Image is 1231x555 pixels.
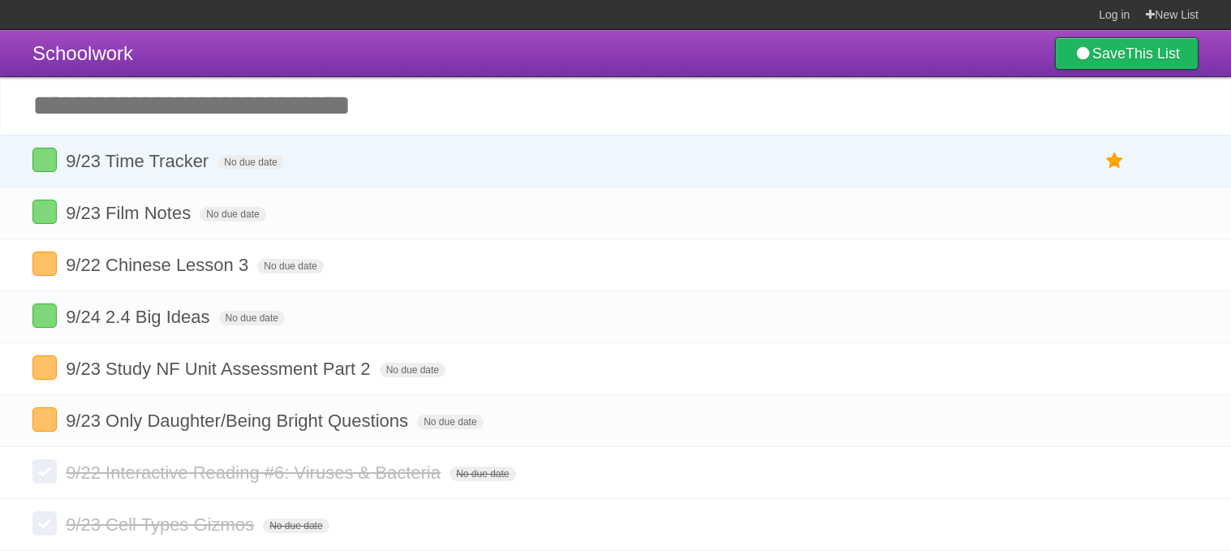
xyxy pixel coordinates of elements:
[32,511,57,536] label: Done
[257,259,323,273] span: No due date
[32,200,57,224] label: Done
[32,407,57,432] label: Done
[66,462,445,483] span: 9/22 Interactive Reading #6: Viruses & Bacteria
[66,307,213,327] span: 9/24 2.4 Big Ideas
[217,155,283,170] span: No due date
[66,411,412,431] span: 9/23 Only Daughter/Being Bright Questions
[32,459,57,484] label: Done
[32,42,133,64] span: Schoolwork
[380,363,445,377] span: No due date
[66,359,374,379] span: 9/23 Study NF Unit Assessment Part 2
[32,303,57,328] label: Done
[1126,45,1180,62] b: This List
[219,311,285,325] span: No due date
[200,207,265,222] span: No due date
[66,514,258,535] span: 9/23 Cell Types Gizmos
[450,467,515,481] span: No due date
[417,415,483,429] span: No due date
[1055,37,1199,70] a: SaveThis List
[66,203,195,223] span: 9/23 Film Notes
[32,355,57,380] label: Done
[32,252,57,276] label: Done
[32,148,57,172] label: Done
[1100,148,1130,174] label: Star task
[263,518,329,533] span: No due date
[66,151,213,171] span: 9/23 Time Tracker
[66,255,252,275] span: 9/22 Chinese Lesson 3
